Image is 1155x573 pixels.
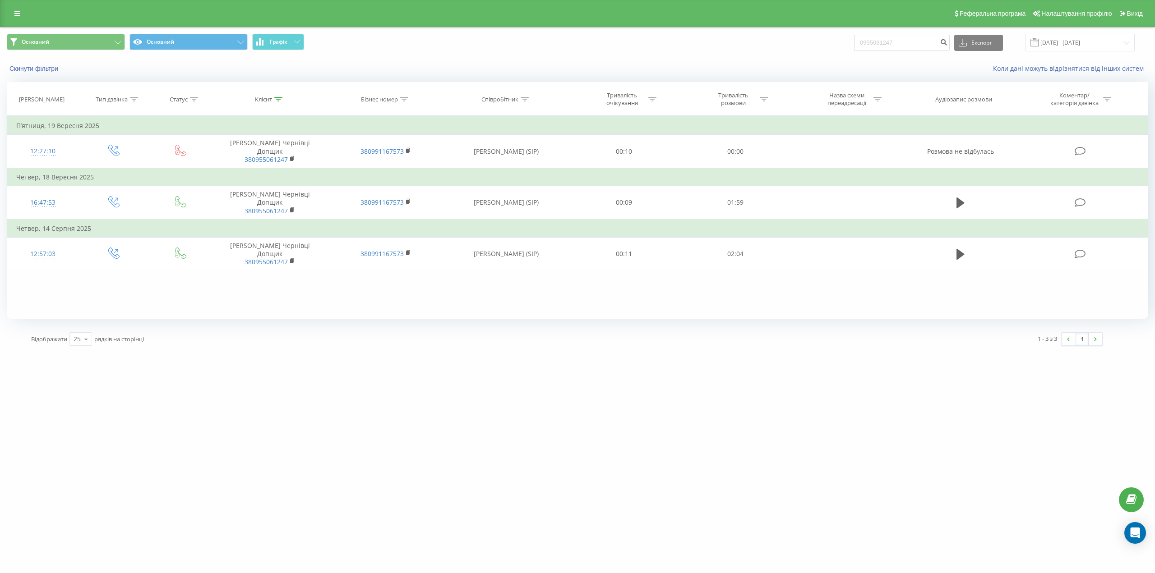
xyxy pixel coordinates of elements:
span: Реферальна програма [960,10,1026,17]
td: Четвер, 14 Серпня 2025 [7,220,1148,238]
a: Коли дані можуть відрізнятися вiд інших систем [993,64,1148,73]
button: Основний [129,34,248,50]
td: 01:59 [680,186,791,220]
td: [PERSON_NAME] (SIP) [444,135,568,168]
div: Open Intercom Messenger [1124,522,1146,544]
a: 380991167573 [360,249,404,258]
td: 00:11 [568,237,680,270]
div: Тривалість розмови [709,92,758,107]
a: 380991167573 [360,198,404,206]
td: [PERSON_NAME] Чернівці Допщик [212,237,328,270]
div: 12:57:03 [16,245,69,263]
button: Експорт [954,35,1003,51]
div: Аудіозапис розмови [935,96,992,103]
span: Розмова не відбулась [927,147,994,156]
button: Скинути фільтри [7,64,63,73]
td: [PERSON_NAME] (SIP) [444,186,568,220]
td: 00:00 [680,135,791,168]
div: 12:27:10 [16,142,69,160]
a: 380991167573 [360,147,404,156]
span: Відображати [31,335,67,343]
div: 16:47:53 [16,194,69,211]
a: 380955061247 [245,206,288,215]
div: Коментар/категорія дзвінка [1048,92,1101,107]
td: П’ятниця, 19 Вересня 2025 [7,117,1148,135]
td: 02:04 [680,237,791,270]
div: Клієнт [255,96,272,103]
a: 380955061247 [245,155,288,164]
button: Основний [7,34,125,50]
td: Четвер, 18 Вересня 2025 [7,168,1148,186]
td: [PERSON_NAME] Чернівці Допщик [212,186,328,220]
div: Тип дзвінка [96,96,128,103]
input: Пошук за номером [854,35,950,51]
button: Графік [252,34,304,50]
div: 1 - 3 з 3 [1038,334,1057,343]
div: [PERSON_NAME] [19,96,65,103]
div: Співробітник [481,96,518,103]
span: рядків на сторінці [94,335,144,343]
span: Графік [270,39,287,45]
td: 00:09 [568,186,680,220]
div: Бізнес номер [361,96,398,103]
span: Основний [22,38,49,46]
a: 1 [1075,333,1089,345]
span: Налаштування профілю [1041,10,1112,17]
td: [PERSON_NAME] (SIP) [444,237,568,270]
span: Вихід [1127,10,1143,17]
a: 380955061247 [245,257,288,266]
div: Статус [170,96,188,103]
div: 25 [74,335,81,344]
div: Тривалість очікування [598,92,646,107]
div: Назва схеми переадресації [823,92,871,107]
td: 00:10 [568,135,680,168]
td: [PERSON_NAME] Чернівці Допщик [212,135,328,168]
